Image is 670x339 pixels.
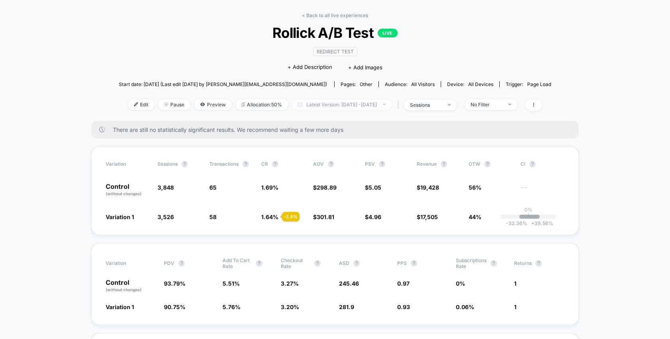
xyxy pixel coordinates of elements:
[158,161,177,167] span: Sessions
[484,161,491,167] button: ?
[317,184,337,191] span: 298.89
[106,257,150,269] span: Variation
[272,161,278,167] button: ?
[527,81,551,87] span: Page Load
[397,280,410,287] span: 0.97
[158,99,190,110] span: Pause
[456,304,474,310] span: 0.06 %
[256,260,262,266] button: ?
[282,212,300,221] div: - 2.6 %
[360,81,372,87] span: other
[410,102,442,108] div: sessions
[313,47,357,56] span: Redirect Test
[339,280,359,287] span: 245.46
[302,12,368,18] a: < Back to all live experiences
[106,287,142,292] span: (without changes)
[411,81,435,87] span: All Visitors
[194,99,232,110] span: Preview
[164,280,185,287] span: 93.79 %
[261,161,268,167] span: CR
[448,104,451,106] img: end
[441,81,499,87] span: Device:
[328,161,334,167] button: ?
[261,214,278,220] span: 1.64 %
[368,184,381,191] span: 5.05
[506,220,527,226] span: -32.36 %
[531,220,534,226] span: +
[417,214,438,220] span: $
[365,161,375,167] span: PSV
[348,64,382,71] span: + Add Images
[469,214,481,220] span: 44%
[469,184,481,191] span: 56%
[236,99,288,110] span: Allocation: 50%
[520,185,564,197] span: ---
[341,81,372,87] div: Pages:
[313,214,334,220] span: $
[353,260,360,266] button: ?
[164,260,174,266] span: PDV
[365,184,381,191] span: $
[469,161,512,167] span: OTW
[456,280,465,287] span: 0 %
[368,214,381,220] span: 4.96
[281,280,299,287] span: 3.27 %
[506,81,551,87] div: Trigger:
[164,102,168,106] img: end
[158,214,174,220] span: 3,526
[113,126,563,133] span: There are still no statistically significant results. We recommend waiting a few more days
[134,102,138,106] img: edit
[209,161,238,167] span: Transactions
[106,183,150,197] p: Control
[339,260,349,266] span: ASD
[471,102,503,108] div: No Filter
[397,260,407,266] span: PPS
[397,304,410,310] span: 0.93
[456,257,487,269] span: Subscriptions Rate
[119,81,327,87] span: Start date: [DATE] (Last edit [DATE] by [PERSON_NAME][EMAIL_ADDRESS][DOMAIN_NAME])
[536,260,542,266] button: ?
[140,24,529,41] span: Rollick A/B Test
[441,161,447,167] button: ?
[491,260,497,266] button: ?
[378,29,398,37] p: LIVE
[128,99,154,110] span: Edit
[242,102,245,107] img: rebalance
[313,161,324,167] span: AOV
[514,260,532,266] span: Returns
[529,161,536,167] button: ?
[281,304,299,310] span: 3.20 %
[379,161,385,167] button: ?
[106,161,150,167] span: Variation
[383,104,386,105] img: end
[313,184,337,191] span: $
[106,304,134,310] span: Variation 1
[158,184,174,191] span: 3,848
[314,260,321,266] button: ?
[242,161,249,167] button: ?
[106,214,134,220] span: Variation 1
[106,279,156,293] p: Control
[514,304,516,310] span: 1
[420,214,438,220] span: 17,505
[223,257,252,269] span: Add To Cart Rate
[527,220,553,226] span: 39.56 %
[317,214,334,220] span: 301.81
[223,304,240,310] span: 5.76 %
[524,207,532,213] p: 0%
[514,280,516,287] span: 1
[417,161,437,167] span: Revenue
[261,184,278,191] span: 1.69 %
[178,260,185,266] button: ?
[181,161,188,167] button: ?
[281,257,310,269] span: Checkout Rate
[365,214,381,220] span: $
[385,81,435,87] div: Audience:
[223,280,240,287] span: 5.51 %
[420,184,439,191] span: 19,428
[106,191,142,196] span: (without changes)
[528,213,529,219] p: |
[339,304,354,310] span: 281.9
[508,104,511,105] img: end
[288,63,332,71] span: + Add Description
